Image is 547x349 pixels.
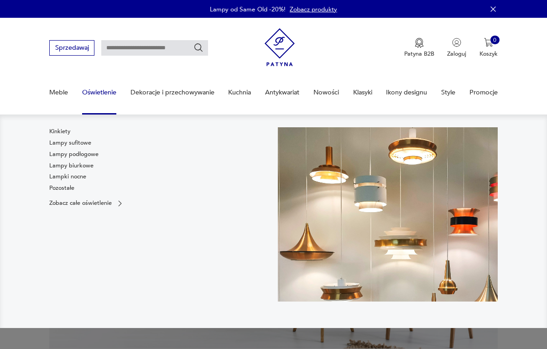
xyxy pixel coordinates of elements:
p: Patyna B2B [404,50,434,58]
a: Lampy podłogowe [49,150,99,158]
a: Dekoracje i przechowywanie [130,77,214,108]
img: a9d990cd2508053be832d7f2d4ba3cb1.jpg [278,127,498,302]
a: Style [441,77,455,108]
a: Zobacz całe oświetlenie [49,199,124,208]
button: Sprzedawaj [49,40,94,55]
p: Zaloguj [447,50,466,58]
img: Ikonka użytkownika [452,38,461,47]
a: Ikony designu [386,77,427,108]
img: Ikona koszyka [484,38,493,47]
img: Ikona medalu [415,38,424,48]
a: Sprzedawaj [49,46,94,51]
button: 0Koszyk [479,38,498,58]
a: Kuchnia [228,77,251,108]
p: Zobacz całe oświetlenie [49,201,112,206]
div: 0 [490,36,500,45]
a: Klasyki [353,77,372,108]
button: Szukaj [193,43,203,53]
a: Promocje [469,77,498,108]
a: Oświetlenie [82,77,116,108]
a: Lampy biurkowe [49,161,94,170]
p: Lampy od Same Old -20%! [210,5,286,14]
a: Meble [49,77,68,108]
a: Pozostałe [49,184,74,192]
img: Patyna - sklep z meblami i dekoracjami vintage [265,25,295,69]
button: Zaloguj [447,38,466,58]
a: Ikona medaluPatyna B2B [404,38,434,58]
a: Lampy sufitowe [49,139,91,147]
button: Patyna B2B [404,38,434,58]
a: Zobacz produkty [290,5,337,14]
a: Antykwariat [265,77,299,108]
a: Lampki nocne [49,172,86,181]
p: Koszyk [479,50,498,58]
a: Nowości [313,77,339,108]
a: Kinkiety [49,127,70,135]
